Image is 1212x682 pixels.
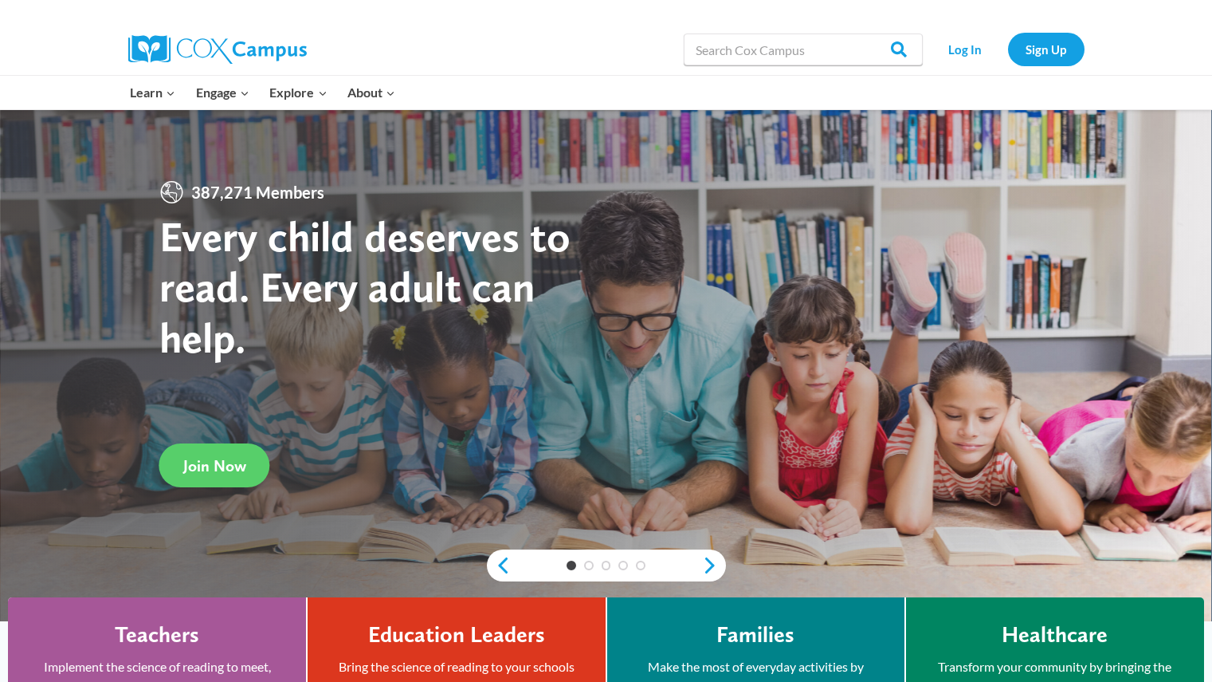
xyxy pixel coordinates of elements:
a: Join Now [159,443,270,487]
strong: Every child deserves to read. Every adult can help. [159,211,571,363]
a: next [702,556,726,575]
span: Engage [196,82,249,103]
h4: Education Leaders [368,621,545,648]
h4: Families [716,621,794,648]
img: Cox Campus [128,35,307,64]
span: Explore [269,82,327,103]
a: Sign Up [1008,33,1085,65]
span: 387,271 Members [185,179,331,205]
a: Log In [931,33,1000,65]
a: 2 [584,561,594,570]
a: previous [487,556,511,575]
nav: Secondary Navigation [931,33,1085,65]
a: 1 [567,561,576,570]
span: Join Now [183,456,246,475]
h4: Healthcare [1002,621,1108,648]
span: About [347,82,395,103]
nav: Primary Navigation [120,76,406,109]
input: Search Cox Campus [684,34,923,65]
div: content slider buttons [487,550,726,581]
span: Learn [130,82,175,103]
a: 3 [602,561,611,570]
h4: Teachers [115,621,199,648]
a: 5 [636,561,645,570]
a: 4 [618,561,628,570]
